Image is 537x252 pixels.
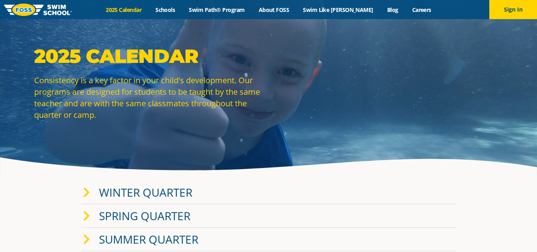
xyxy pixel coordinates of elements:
[99,185,192,200] a: Winter Quarter
[405,6,438,14] a: Careers
[99,208,190,223] a: Spring Quarter
[182,6,252,14] a: Swim Path® Program
[99,6,149,14] a: 2025 Calendar
[99,232,198,247] a: Summer Quarter
[4,4,72,16] img: FOSS Swim School Logo
[380,6,405,14] a: Blog
[149,6,182,14] a: Schools
[34,74,265,121] p: Consistency is a key factor in your child's development. Our programs are designed for students t...
[34,45,198,68] strong: 2025 Calendar
[252,6,296,14] a: About FOSS
[296,6,380,14] a: Swim Like [PERSON_NAME]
